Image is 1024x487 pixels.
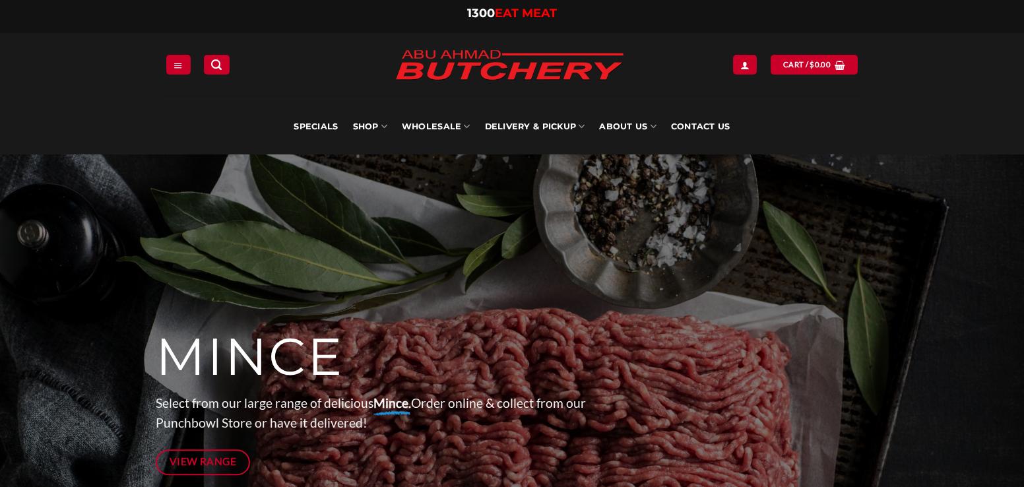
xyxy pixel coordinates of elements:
[671,99,730,154] a: Contact Us
[599,99,656,154] a: About Us
[485,99,585,154] a: Delivery & Pickup
[467,6,495,20] span: 1300
[166,55,190,74] a: Menu
[373,395,411,410] strong: Mince.
[353,99,387,154] a: SHOP
[156,325,344,389] span: MINCE
[783,59,831,71] span: Cart /
[402,99,470,154] a: Wholesale
[810,60,831,69] bdi: 0.00
[204,55,229,74] a: Search
[771,55,858,74] a: View cart
[156,449,250,475] a: View Range
[170,453,237,470] span: View Range
[294,99,338,154] a: Specials
[384,41,635,91] img: Abu Ahmad Butchery
[467,6,557,20] a: 1300EAT MEAT
[495,6,557,20] span: EAT MEAT
[810,59,814,71] span: $
[156,395,586,431] span: Select from our large range of delicious Order online & collect from our Punchbowl Store or have ...
[733,55,757,74] a: Login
